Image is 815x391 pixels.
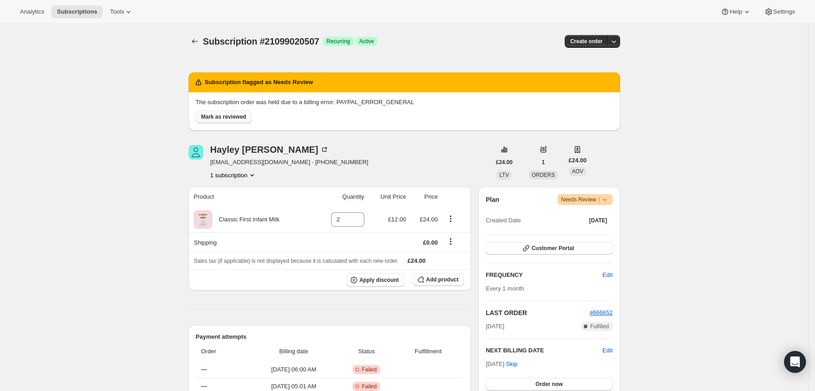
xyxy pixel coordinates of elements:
button: Analytics [15,5,50,18]
button: [DATE] [584,214,613,227]
button: Create order [565,35,608,48]
th: Price [409,187,441,207]
button: Product actions [443,214,458,224]
span: Add product [426,276,458,283]
span: 1 [542,159,545,166]
span: Tools [110,8,124,15]
span: Billing date [252,347,335,356]
span: Failed [362,383,377,390]
span: Created Date [486,216,521,225]
span: Apply discount [359,276,399,284]
span: Order now [536,381,563,388]
button: Subscriptions [51,5,103,18]
button: Product actions [210,170,257,180]
span: Edit [602,271,612,280]
button: 1 [537,156,551,169]
button: Customer Portal [486,242,612,255]
span: Customer Portal [532,245,574,252]
h2: NEXT BILLING DATE [486,346,602,355]
th: Shipping [189,232,315,252]
span: ORDERS [532,172,555,178]
img: product img [194,211,212,229]
span: | [598,196,600,203]
button: Add product [413,273,464,286]
button: Shipping actions [443,236,458,246]
span: Failed [362,366,377,373]
a: #666652 [590,309,613,316]
span: [DATE] · [486,361,517,367]
span: [EMAIL_ADDRESS][DOMAIN_NAME] · [PHONE_NUMBER] [210,158,368,167]
span: Status [341,347,393,356]
div: Open Intercom Messenger [784,351,806,373]
span: Skip [506,360,517,369]
button: Subscriptions [189,35,201,48]
span: £12.00 [388,216,406,223]
button: Settings [759,5,800,18]
span: [DATE] · 05:01 AM [252,382,335,391]
span: Fulfilled [590,323,609,330]
span: [DATE] [589,217,607,224]
div: Hayley [PERSON_NAME] [210,145,329,154]
span: Every 1 month [486,285,524,292]
button: Edit [602,346,612,355]
button: Skip [501,357,523,371]
span: Recurring [327,38,350,45]
p: The subscription order was held due to a billing error: PAYPAL_ERROR_GENERAL [196,98,613,107]
span: Help [730,8,742,15]
h2: Subscription flagged as Needs Review [205,78,313,87]
button: £24.00 [491,156,518,169]
span: LTV [499,172,509,178]
h2: LAST ORDER [486,308,590,317]
button: Tools [104,5,139,18]
span: [DATE] [486,322,504,331]
span: Analytics [20,8,44,15]
div: Classic First Infant Milk [212,215,280,224]
span: £24.00 [420,216,438,223]
th: Quantity [315,187,367,207]
span: Fulfillment [398,347,458,356]
button: #666652 [590,308,613,317]
span: Mark as reviewed [201,113,246,120]
span: Settings [773,8,795,15]
h2: Plan [486,195,499,204]
button: Edit [597,268,618,282]
th: Unit Price [367,187,409,207]
h2: FREQUENCY [486,271,602,280]
span: Sales tax (if applicable) is not displayed because it is calculated with each new order. [194,258,399,264]
span: Subscription #21099020507 [203,36,319,46]
th: Product [189,187,315,207]
span: --- [201,366,207,373]
span: Hayley Woolley [189,145,203,160]
th: Order [196,341,250,361]
span: AOV [572,168,583,175]
span: Needs Review [561,195,609,204]
span: [DATE] · 06:00 AM [252,365,335,374]
span: Active [359,38,374,45]
span: Create order [570,38,602,45]
button: Apply discount [347,273,404,287]
span: Subscriptions [57,8,97,15]
button: Mark as reviewed [196,110,252,123]
h2: Payment attempts [196,332,464,341]
span: --- [201,383,207,390]
span: £24.00 [496,159,513,166]
span: £0.00 [423,239,438,246]
span: £24.00 [407,257,426,264]
span: £24.00 [569,156,587,165]
button: Help [715,5,756,18]
button: Order now [486,378,612,391]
